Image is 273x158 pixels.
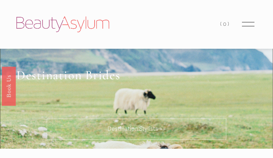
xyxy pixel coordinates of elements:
[16,16,109,32] img: Beauty Asylum | Bridal Hair &amp; Makeup Charlotte &amp; Atlanta
[228,21,231,27] span: )
[2,66,16,105] a: Book Us
[220,19,230,29] a: 0 items in cart
[47,119,226,140] a: Destination Stylists >>
[223,21,228,27] span: 0
[220,21,223,27] span: (
[16,68,257,82] h1: Destination Brides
